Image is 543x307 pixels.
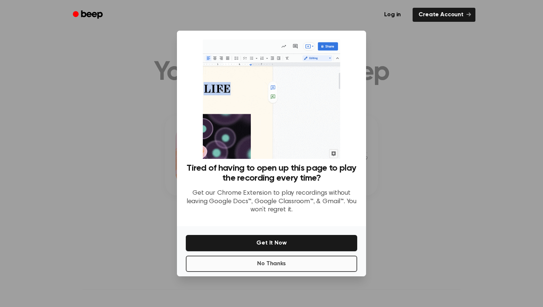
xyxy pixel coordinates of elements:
button: Get It Now [186,235,357,251]
a: Log in [377,6,408,23]
a: Create Account [413,8,475,22]
h3: Tired of having to open up this page to play the recording every time? [186,163,357,183]
a: Beep [68,8,109,22]
p: Get our Chrome Extension to play recordings without leaving Google Docs™, Google Classroom™, & Gm... [186,189,357,214]
img: Beep extension in action [203,40,340,159]
button: No Thanks [186,256,357,272]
